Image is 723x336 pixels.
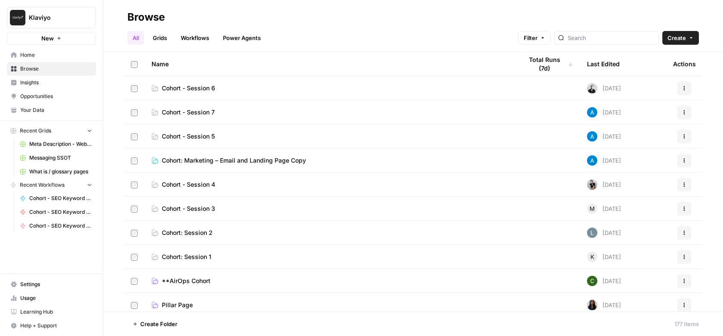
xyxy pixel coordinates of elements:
[151,204,509,213] a: Cohort - Session 3
[29,168,92,176] span: What is / glossary pages
[162,301,193,309] span: Pillar Page
[20,181,65,189] span: Recent Workflows
[662,31,699,45] button: Create
[162,204,215,213] span: Cohort - Session 3
[16,151,96,165] a: Messaging SSOT
[151,84,509,92] a: Cohort - Session 6
[20,51,92,59] span: Home
[7,48,96,62] a: Home
[162,277,210,285] span: **AirOps Cohort
[587,276,621,286] div: [DATE]
[674,320,699,328] div: 177 Items
[587,131,621,142] div: [DATE]
[590,253,594,261] span: K
[41,34,54,43] span: New
[20,65,92,73] span: Browse
[162,156,306,165] span: Cohort: Marketing – Email and Landing Page Copy
[587,107,597,117] img: o3cqybgnmipr355j8nz4zpq1mc6x
[151,52,509,76] div: Name
[151,180,509,189] a: Cohort - Session 4
[127,10,165,24] div: Browse
[587,179,621,190] div: [DATE]
[7,89,96,103] a: Opportunities
[587,276,597,286] img: 14qrvic887bnlg6dzgoj39zarp80
[20,127,51,135] span: Recent Grids
[20,106,92,114] span: Your Data
[162,228,213,237] span: Cohort: Session 2
[7,62,96,76] a: Browse
[162,132,215,141] span: Cohort - Session 5
[29,194,92,202] span: Cohort - SEO Keyword Research (
[587,179,597,190] img: qq1exqcea0wapzto7wd7elbwtl3p
[10,10,25,25] img: Klaviyo Logo
[162,108,215,117] span: Cohort - Session 7
[151,253,509,261] a: Cohort: Session 1
[16,191,96,205] a: Cohort - SEO Keyword Research (
[587,228,621,238] div: [DATE]
[140,320,177,328] span: Create Folder
[20,322,92,330] span: Help + Support
[151,301,509,309] a: Pillar Page
[29,154,92,162] span: Messaging SSOT
[587,155,597,166] img: o3cqybgnmipr355j8nz4zpq1mc6x
[20,308,92,316] span: Learning Hub
[151,277,509,285] a: **AirOps Cohort
[151,156,509,165] a: Cohort: Marketing – Email and Landing Page Copy
[7,305,96,319] a: Learning Hub
[7,277,96,291] a: Settings
[218,31,266,45] a: Power Agents
[587,300,597,310] img: rox323kbkgutb4wcij4krxobkpon
[587,83,621,93] div: [DATE]
[127,317,182,331] button: Create Folder
[16,205,96,219] a: Cohort - SEO Keyword Research ([PERSON_NAME])
[7,291,96,305] a: Usage
[7,124,96,137] button: Recent Grids
[162,84,215,92] span: Cohort - Session 6
[16,165,96,179] a: What is / glossary pages
[587,131,597,142] img: o3cqybgnmipr355j8nz4zpq1mc6x
[587,203,621,214] div: [DATE]
[29,13,81,22] span: Klaviyo
[522,52,573,76] div: Total Runs (7d)
[176,31,214,45] a: Workflows
[587,107,621,117] div: [DATE]
[524,34,538,42] span: Filter
[587,52,620,76] div: Last Edited
[587,228,597,238] img: cfgmwl5o8n4g8136c2vyzna79121
[151,132,509,141] a: Cohort - Session 5
[7,7,96,28] button: Workspace: Klaviyo
[162,180,215,189] span: Cohort - Session 4
[20,281,92,288] span: Settings
[20,294,92,302] span: Usage
[7,32,96,45] button: New
[587,252,621,262] div: [DATE]
[29,222,92,230] span: Cohort - SEO Keyword Research ([PERSON_NAME])
[20,92,92,100] span: Opportunities
[673,52,696,76] div: Actions
[16,137,96,151] a: Meta Description - Web Page Grid
[127,31,144,45] a: All
[590,204,595,213] span: M
[148,31,172,45] a: Grids
[151,228,509,237] a: Cohort: Session 2
[7,103,96,117] a: Your Data
[587,155,621,166] div: [DATE]
[7,319,96,333] button: Help + Support
[568,34,655,42] input: Search
[162,253,211,261] span: Cohort: Session 1
[16,219,96,233] a: Cohort - SEO Keyword Research ([PERSON_NAME])
[7,76,96,89] a: Insights
[20,79,92,86] span: Insights
[151,108,509,117] a: Cohort - Session 7
[587,83,597,93] img: agixb8m0qbbcrmfkdsdfmvqkq020
[587,300,621,310] div: [DATE]
[667,34,686,42] span: Create
[518,31,551,45] button: Filter
[29,208,92,216] span: Cohort - SEO Keyword Research ([PERSON_NAME])
[29,140,92,148] span: Meta Description - Web Page Grid
[7,179,96,191] button: Recent Workflows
